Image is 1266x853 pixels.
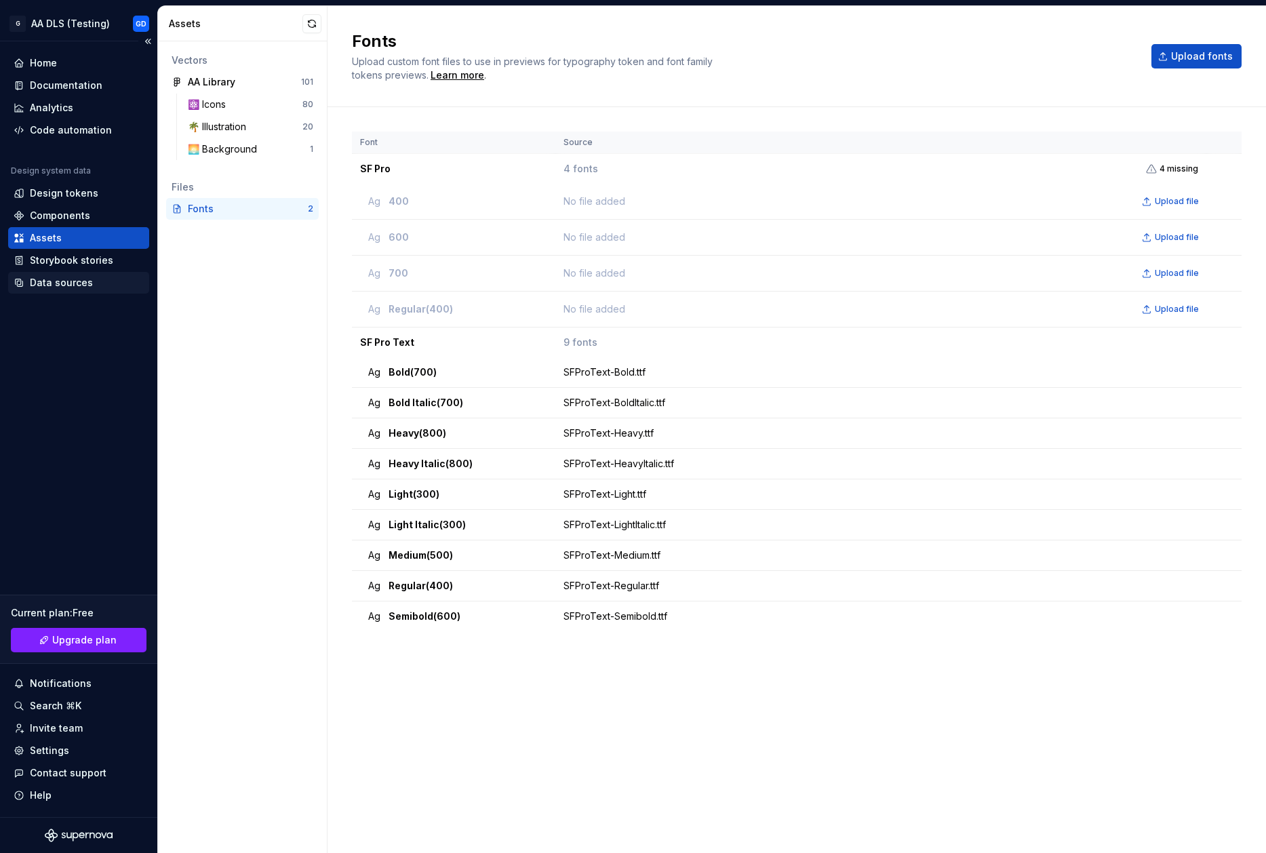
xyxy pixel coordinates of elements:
span: 4 missing [1160,163,1198,174]
div: 101 [301,77,313,87]
div: Contact support [30,766,106,780]
div: SFProText-Medium.ttf [563,549,1205,562]
div: Invite team [30,721,83,735]
a: 🌅 Background1 [182,138,319,160]
div: 🌴 Illustration [188,120,252,134]
span: Ag [368,426,380,440]
a: ⚛️ Icons80 [182,94,319,115]
div: 1 [310,144,313,155]
span: Upload file [1155,196,1199,207]
span: Regular (400) [389,302,453,316]
a: Documentation [8,75,149,96]
div: No file added [563,300,1205,319]
div: SFProText-Regular.ttf [563,579,1205,593]
div: 🌅 Background [188,142,262,156]
div: G [9,16,26,32]
span: Ag [368,457,380,471]
a: Home [8,52,149,74]
span: Heavy Italic (800) [389,457,473,471]
div: Help [30,789,52,802]
th: Source [555,132,1206,154]
a: Components [8,205,149,226]
div: SFProText-Heavy.ttf [563,426,1205,440]
a: Invite team [8,717,149,739]
div: ⚛️ Icons [188,98,231,111]
th: Font [352,132,555,154]
span: Upload custom font files to use in previews for typography token and font family tokens previews. [352,56,713,81]
button: Help [8,785,149,806]
button: Upload fonts [1151,44,1242,68]
span: 700 [389,266,408,280]
span: Ag [368,518,380,532]
div: Home [30,56,57,70]
h2: Fonts [352,31,1135,52]
a: AA Library101 [166,71,319,93]
span: Upload fonts [1171,49,1233,63]
div: Documentation [30,79,102,92]
div: SFProText-BoldItalic.ttf [563,396,1205,410]
div: Search ⌘K [30,699,81,713]
span: Ag [368,396,380,410]
div: Fonts [188,202,308,216]
div: SFProText-Bold.ttf [563,365,1205,379]
div: AA DLS (Testing) [31,17,110,31]
div: Assets [30,231,62,245]
div: Vectors [172,54,313,67]
div: Analytics [30,101,73,115]
span: Ag [368,365,380,379]
button: Notifications [8,673,149,694]
a: Learn more [431,68,484,82]
a: Code automation [8,119,149,141]
a: Data sources [8,272,149,294]
a: Settings [8,740,149,761]
div: Design system data [11,165,91,176]
div: Components [30,209,90,222]
button: Contact support [8,762,149,784]
div: 20 [302,121,313,132]
a: Assets [8,227,149,249]
button: Upload file [1138,264,1205,283]
button: Collapse sidebar [138,32,157,51]
span: Ag [368,579,380,593]
div: Data sources [30,276,93,290]
a: Design tokens [8,182,149,204]
div: SFProText-HeavyItalic.ttf [563,457,1205,471]
button: Upload file [1138,300,1205,319]
svg: Supernova Logo [45,829,113,842]
button: Upload file [1138,228,1205,247]
span: Bold (700) [389,365,437,379]
span: Light Italic (300) [389,518,466,532]
div: Settings [30,744,69,757]
div: Assets [169,17,302,31]
a: Upgrade plan [11,628,146,652]
span: 600 [389,231,409,244]
div: 2 [308,203,313,214]
a: 🌴 Illustration20 [182,116,319,138]
div: Files [172,180,313,194]
span: Upload file [1155,304,1199,315]
div: Design tokens [30,186,98,200]
td: SF Pro [352,154,555,184]
span: Light (300) [389,488,439,501]
div: SFProText-Light.ttf [563,488,1205,501]
span: 4 fonts [563,162,598,176]
span: Ag [368,549,380,562]
span: . [429,71,486,81]
td: SF Pro Text [352,328,555,358]
span: Ag [368,488,380,501]
span: 400 [389,195,409,208]
div: Storybook stories [30,254,113,267]
span: Ag [368,231,380,244]
span: Regular (400) [389,579,453,593]
div: No file added [563,192,1205,211]
div: Current plan : Free [11,606,146,620]
span: Heavy (800) [389,426,446,440]
span: Ag [368,610,380,623]
span: Upload file [1155,268,1199,279]
div: No file added [563,228,1205,247]
span: Medium (500) [389,549,453,562]
div: SFProText-Semibold.ttf [563,610,1205,623]
span: Upload file [1155,232,1199,243]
